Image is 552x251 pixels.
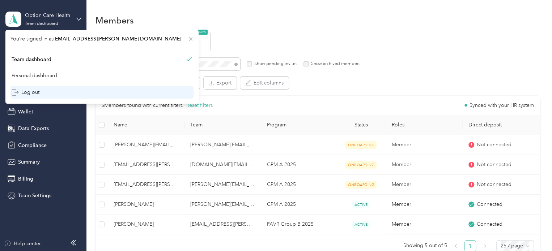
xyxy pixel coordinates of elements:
[184,155,261,175] td: kayla.ford@navenhealth.com
[345,141,377,149] span: ONBOARDING
[336,175,386,195] td: ONBOARDING
[184,195,261,215] td: donna.whitsell@optioncare.com
[18,108,33,116] span: Wallet
[403,240,447,251] span: Showing 5 out of 5
[463,115,539,135] th: Direct deposit
[184,175,261,195] td: angela.loiacono@optioncare.com
[454,244,458,248] span: left
[114,161,179,169] span: [EMAIL_ADDRESS][PERSON_NAME][DOMAIN_NAME]
[386,135,463,155] td: Member
[336,115,386,135] th: Status
[252,61,297,67] label: Show pending invites
[108,215,184,234] td: Rosemarie Angelo
[204,77,237,89] button: Export
[12,72,57,79] div: Personal dashboard
[261,135,336,155] td: -
[336,155,386,175] td: ONBOARDING
[184,215,261,234] td: nikki.cavender@optioncare.com
[477,141,511,149] span: Not connected
[477,220,502,228] span: Connected
[10,35,194,43] span: You’re signed in as
[18,175,33,183] span: Billing
[336,135,386,155] td: ONBOARDING
[12,88,39,96] div: Log out
[95,17,134,24] h1: Members
[4,240,41,247] button: Help center
[101,101,183,109] p: 5 Members found with current filters
[18,125,49,132] span: Data Exports
[386,115,463,135] th: Roles
[386,215,463,234] td: Member
[18,142,47,149] span: Compliance
[18,158,40,166] span: Summary
[108,195,184,215] td: Shon R. Rosenberger
[309,61,360,67] label: Show archived members
[114,220,179,228] span: [PERSON_NAME]
[108,115,184,135] th: Name
[108,155,184,175] td: rose.aumen@optioncare.com
[345,161,377,169] span: ONBOARDING
[54,36,181,42] span: [EMAIL_ADDRESS][PERSON_NAME][DOMAIN_NAME]
[184,135,261,155] td: roseanna.leal@optioncare.com
[114,181,179,189] span: [EMAIL_ADDRESS][PERSON_NAME][DOMAIN_NAME]
[386,175,463,195] td: Member
[108,175,184,195] td: rosefrancis.soriano@optioncare.com
[477,161,511,169] span: Not connected
[18,192,51,199] span: Team Settings
[12,56,51,63] div: Team dashboard
[352,201,370,208] span: ACTIVE
[108,135,184,155] td: roseanna.leal@optioncare.com
[261,195,336,215] td: CPM A 2025
[25,12,70,19] div: Option Care Health
[511,211,552,251] iframe: Everlance-gr Chat Button Frame
[386,195,463,215] td: Member
[240,77,289,89] button: Edit columns
[477,200,502,208] span: Connected
[114,200,179,208] span: [PERSON_NAME]
[261,215,336,234] td: FAVR Group B 2025
[261,175,336,195] td: CPM A 2025
[470,103,534,108] span: Synced with your HR system
[114,122,179,128] span: Name
[114,141,179,149] span: [PERSON_NAME][EMAIL_ADDRESS][PERSON_NAME][DOMAIN_NAME]
[186,101,213,109] button: Reset filters
[345,181,377,189] span: ONBOARDING
[25,22,58,26] div: Team dashboard
[483,244,487,248] span: right
[352,221,370,228] span: ACTIVE
[198,30,208,35] span: NEW
[386,155,463,175] td: Member
[261,115,336,135] th: Program
[184,115,261,135] th: Team
[477,181,511,189] span: Not connected
[261,155,336,175] td: CPM A 2025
